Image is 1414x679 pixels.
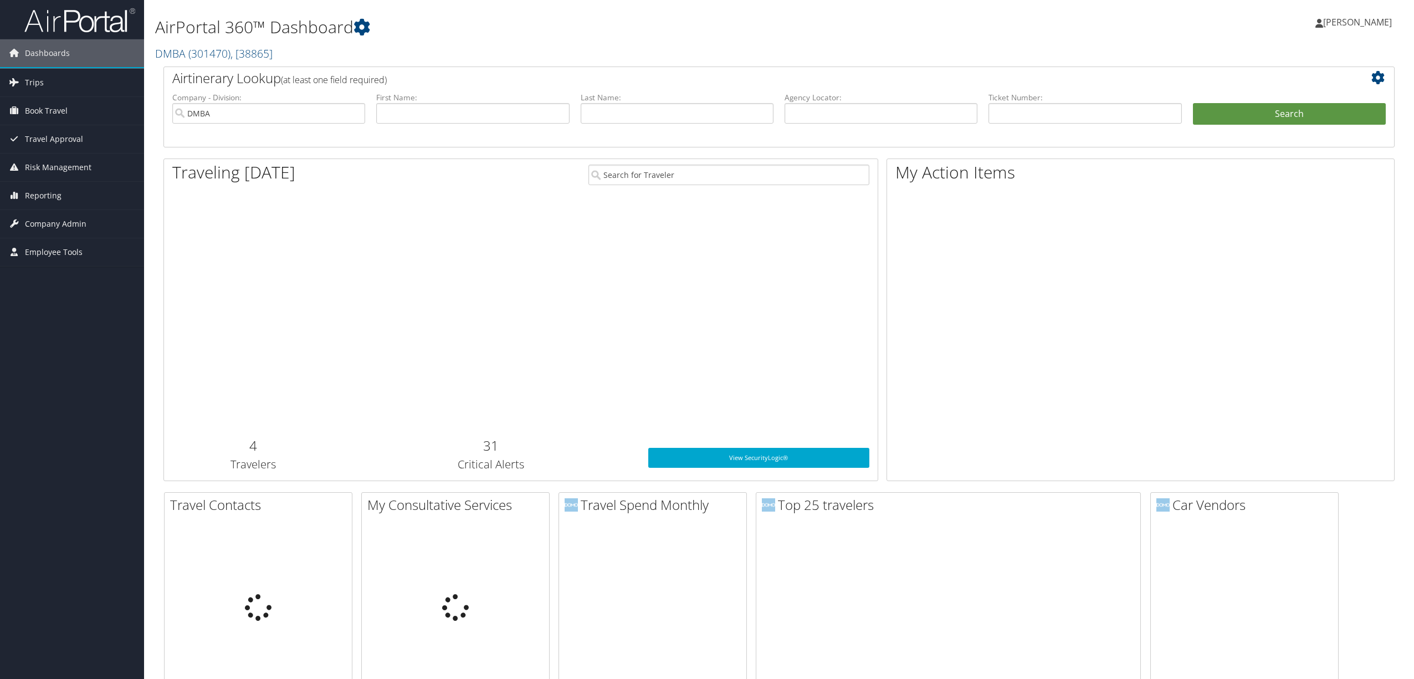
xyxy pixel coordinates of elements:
h3: Critical Alerts [351,457,632,472]
h1: AirPortal 360™ Dashboard [155,16,987,39]
label: Last Name: [581,92,773,103]
img: domo-logo.png [1156,498,1170,512]
h2: Car Vendors [1156,496,1338,514]
h2: Top 25 travelers [762,496,1140,514]
a: DMBA [155,46,273,61]
h2: 4 [172,436,334,455]
span: Reporting [25,182,62,210]
label: Agency Locator: [785,92,977,103]
span: Trips [25,69,44,96]
a: View SecurityLogic® [648,448,869,468]
input: Search for Traveler [588,165,869,185]
button: Search [1193,103,1386,125]
label: First Name: [376,92,569,103]
h2: My Consultative Services [367,496,549,514]
a: [PERSON_NAME] [1315,6,1403,39]
span: Employee Tools [25,238,83,266]
span: Book Travel [25,97,68,125]
img: domo-logo.png [565,498,578,512]
img: domo-logo.png [762,498,775,512]
label: Ticket Number: [988,92,1181,103]
span: Travel Approval [25,125,83,153]
label: Company - Division: [172,92,365,103]
h1: Traveling [DATE] [172,161,295,184]
h2: 31 [351,436,632,455]
h2: Travel Contacts [170,496,352,514]
span: [PERSON_NAME] [1323,16,1392,28]
span: , [ 38865 ] [230,46,273,61]
span: (at least one field required) [281,74,387,86]
span: Dashboards [25,39,70,67]
span: Company Admin [25,210,86,238]
img: airportal-logo.png [24,7,135,33]
span: ( 301470 ) [188,46,230,61]
h2: Airtinerary Lookup [172,69,1283,88]
h1: My Action Items [887,161,1394,184]
h3: Travelers [172,457,334,472]
h2: Travel Spend Monthly [565,496,746,514]
span: Risk Management [25,154,91,181]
